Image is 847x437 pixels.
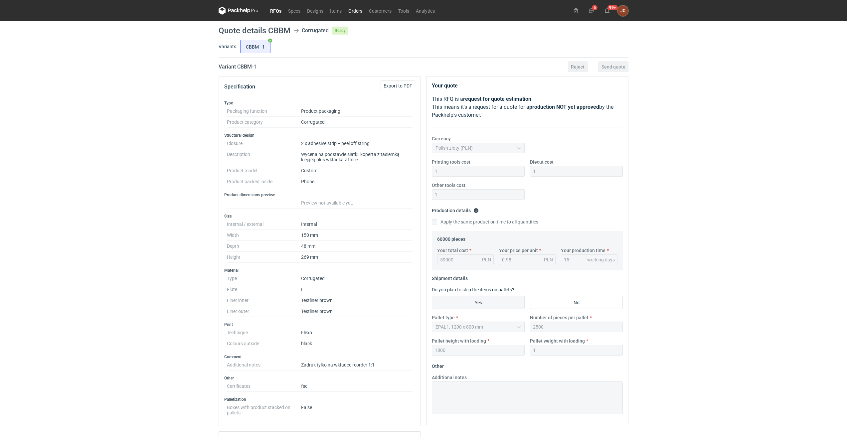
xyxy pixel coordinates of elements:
[301,360,413,370] dd: Zadruk tylko na wkładce reorder 1:1
[301,176,413,187] dd: Phone
[366,7,395,15] a: Customers
[437,234,465,242] legend: 60000 pieces
[227,402,301,415] dt: Boxes with product stacked on pallets
[432,338,486,344] label: Pallet height with loading
[227,360,301,370] dt: Additional notes
[327,7,345,15] a: Items
[267,7,285,15] a: RFQs
[301,230,413,241] dd: 150 mm
[301,327,413,338] dd: Flexo
[617,5,628,16] div: Joanna Grobelna
[381,80,415,91] button: Export to PDF
[432,95,623,119] p: This RFQ is a . This means it's a request for a quote for a by the Packhelp's customer.
[602,5,612,16] button: 99+
[413,7,438,15] a: Analytics
[301,306,413,317] dd: Testliner brown
[530,314,589,321] label: Number of pieces per pallet
[227,381,301,392] dt: Certificates
[617,5,628,16] button: JG
[224,268,415,273] h3: Material
[301,117,413,128] dd: Corrugated
[224,79,255,95] button: Specification
[432,361,444,369] legend: Other
[301,338,413,349] dd: black
[586,5,597,16] button: 5
[395,7,413,15] a: Tools
[224,100,415,106] h3: Type
[227,306,301,317] dt: Liner outer
[529,104,599,110] strong: production NOT yet approved
[432,218,538,225] label: Apply the same production time to all quantities
[384,83,412,88] span: Export to PDF
[432,314,455,321] label: Pallet type
[224,214,415,219] h3: Size
[227,165,301,176] dt: Product model
[302,27,329,35] div: Corrugated
[482,256,491,263] div: PLN
[499,247,538,254] label: Your price per unit
[345,7,366,15] a: Orders
[332,27,348,35] span: Ready
[432,381,623,414] textarea: -
[224,397,415,402] h3: Palletization
[568,62,588,72] button: Reject
[227,117,301,128] dt: Product category
[587,256,615,263] div: working days
[561,247,605,254] label: Your production time
[571,65,585,69] span: Reject
[544,256,553,263] div: PLN
[432,273,468,281] legend: Shipment details
[432,205,479,213] legend: Production details
[463,96,531,102] strong: request for quote estimation
[304,7,327,15] a: Designs
[227,295,301,306] dt: Liner inner
[301,138,413,149] dd: 2 x adhesive strip + peel off string
[224,354,415,360] h3: Comment
[301,165,413,176] dd: Custom
[224,133,415,138] h3: Structural design
[301,241,413,252] dd: 48 mm
[224,375,415,381] h3: Other
[227,241,301,252] dt: Depth
[301,381,413,392] dd: fsc
[301,284,413,295] dd: E
[432,287,514,292] label: Do you plan to ship the items on pallets?
[227,284,301,295] dt: Flute
[227,338,301,349] dt: Colours outside
[227,149,301,165] dt: Description
[240,40,270,53] label: CBBM - 1
[219,27,290,35] h1: Quote details CBBM
[227,230,301,241] dt: Width
[224,192,415,198] h3: Product dimensions preview
[432,135,451,142] label: Currency
[301,402,413,415] dd: False
[301,295,413,306] dd: Testliner brown
[530,159,554,165] label: Diecut cost
[432,159,470,165] label: Printing tools cost
[224,322,415,327] h3: Print
[219,43,237,50] label: Variants:
[227,273,301,284] dt: Type
[301,252,413,263] dd: 269 mm
[219,63,256,71] h2: Variant CBBM - 1
[227,252,301,263] dt: Height
[227,219,301,230] dt: Internal / external
[301,200,353,206] span: Preview not available yet.
[227,106,301,117] dt: Packaging function
[432,82,458,89] strong: Your quote
[432,182,465,189] label: Other tools cost
[437,247,468,254] label: Your total cost
[301,219,413,230] dd: Internal
[432,374,467,381] label: Additional notes
[301,149,413,165] dd: Wycena na podstawie siatki: koperta z tasiemką klejącą plus wkładka z fali e
[530,338,585,344] label: Pallet weight with loading
[601,65,625,69] span: Send quote
[598,62,628,72] button: Send quote
[301,273,413,284] dd: Corrugated
[301,106,413,117] dd: Product packaging
[285,7,304,15] a: Specs
[227,138,301,149] dt: Closure
[219,7,258,15] svg: Packhelp Pro
[227,176,301,187] dt: Product packed inside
